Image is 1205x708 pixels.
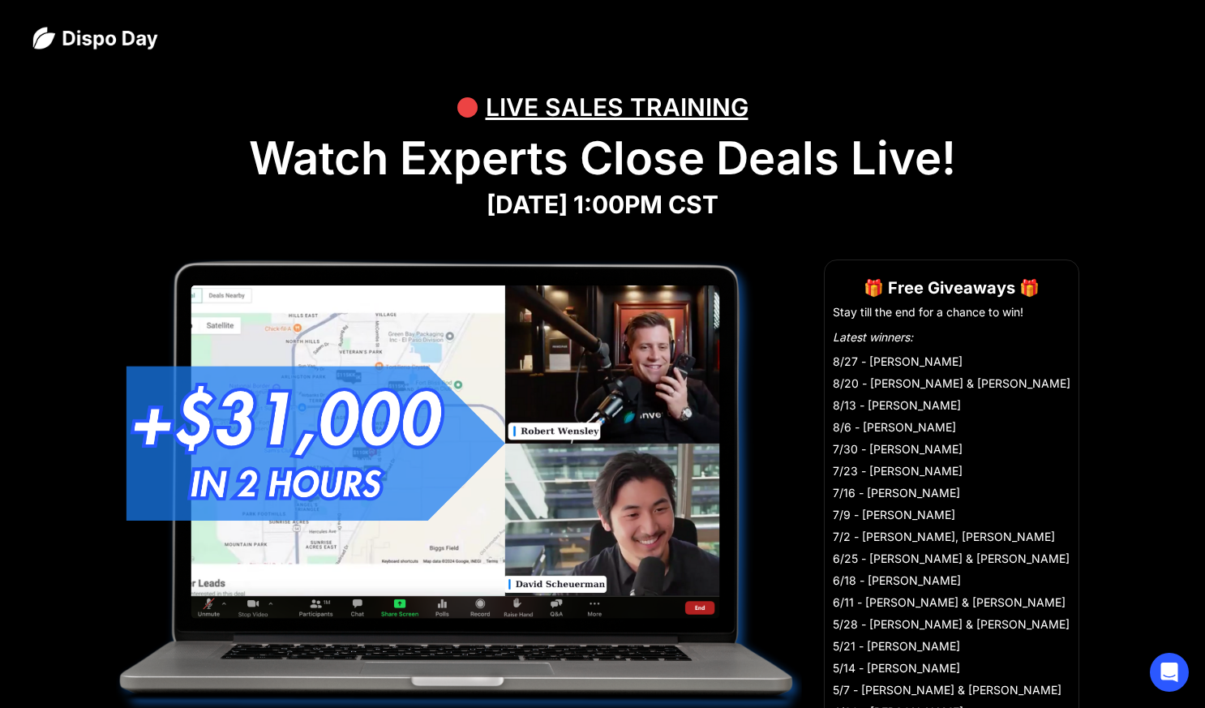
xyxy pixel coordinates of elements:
[833,330,913,344] em: Latest winners:
[833,304,1070,320] li: Stay till the end for a chance to win!
[864,278,1040,298] strong: 🎁 Free Giveaways 🎁
[487,190,718,219] strong: [DATE] 1:00PM CST
[32,131,1173,186] h1: Watch Experts Close Deals Live!
[1150,653,1189,692] div: Open Intercom Messenger
[486,83,748,131] div: LIVE SALES TRAINING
